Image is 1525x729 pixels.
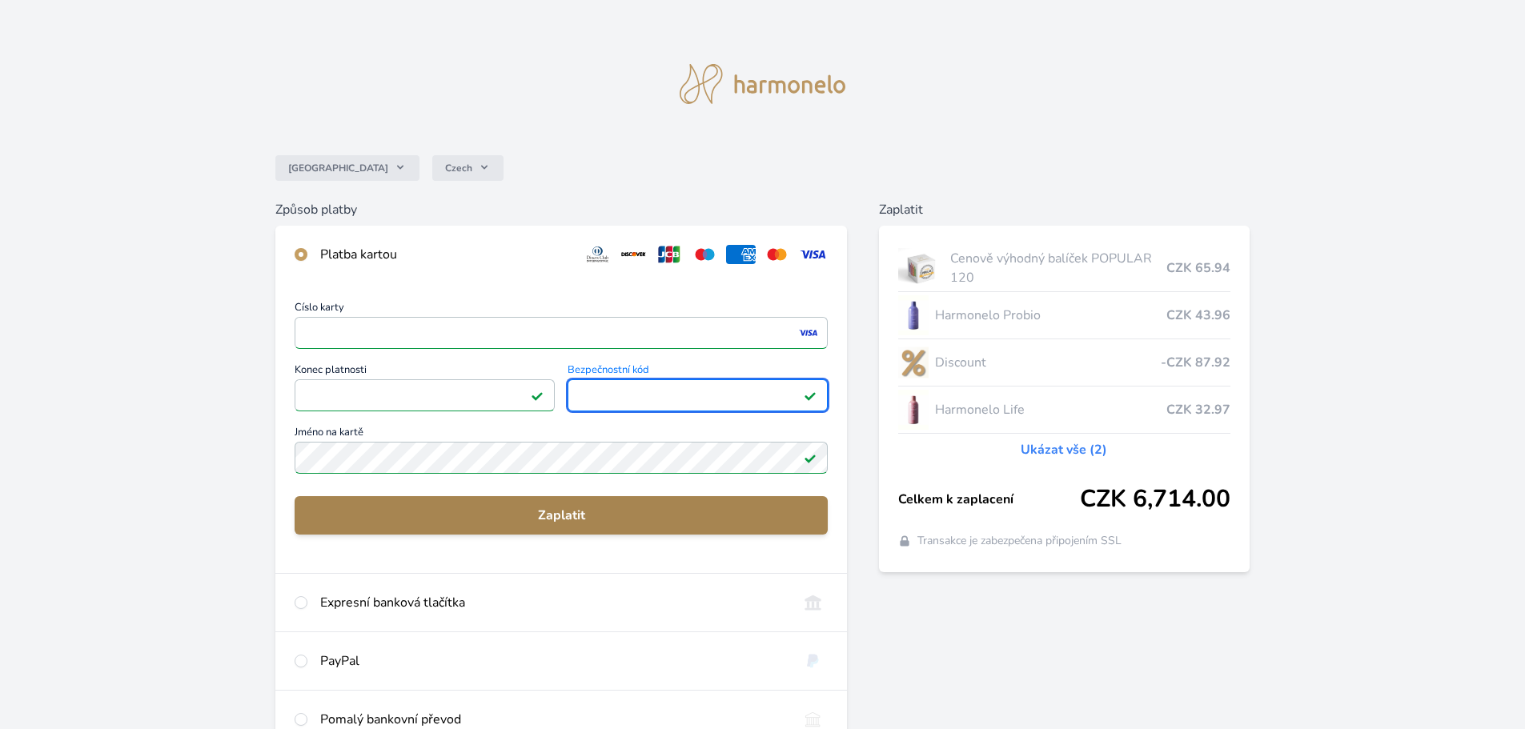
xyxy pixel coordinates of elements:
span: Cenově výhodný balíček POPULAR 120 [950,249,1166,287]
h6: Způsob platby [275,200,847,219]
img: maestro.svg [690,245,720,264]
span: Celkem k zaplacení [898,490,1080,509]
div: PayPal [320,651,785,671]
span: Zaplatit [307,506,815,525]
div: Pomalý bankovní převod [320,710,785,729]
span: [GEOGRAPHIC_DATA] [288,162,388,174]
h6: Zaplatit [879,200,1250,219]
img: discount-lo.png [898,342,929,383]
span: Číslo karty [295,302,828,317]
button: [GEOGRAPHIC_DATA] [275,155,419,181]
img: CLEAN_LIFE_se_stinem_x-lo.jpg [898,390,929,430]
span: Discount [935,353,1161,372]
span: Transakce je zabezpečena připojením SSL [917,533,1122,549]
span: CZK 6,714.00 [1080,485,1230,514]
div: Expresní banková tlačítka [320,593,785,612]
img: CLEAN_PROBIO_se_stinem_x-lo.jpg [898,295,929,335]
img: mc.svg [762,245,792,264]
img: popular.jpg [898,248,944,288]
img: amex.svg [726,245,756,264]
span: Bezpečnostní kód [568,365,828,379]
img: diners.svg [583,245,612,264]
iframe: Iframe pro bezpečnostní kód [575,384,821,407]
img: visa.svg [798,245,828,264]
img: Platné pole [804,451,817,464]
img: Platné pole [804,389,817,402]
span: Harmonelo Life [935,400,1166,419]
img: paypal.svg [798,651,828,671]
img: jcb.svg [655,245,684,264]
img: Platné pole [531,389,544,402]
input: Jméno na kartěPlatné pole [295,442,828,474]
button: Zaplatit [295,496,828,535]
a: Ukázat vše (2) [1021,440,1107,459]
img: bankTransfer_IBAN.svg [798,710,828,729]
span: Jméno na kartě [295,427,828,442]
span: Konec platnosti [295,365,555,379]
span: CZK 65.94 [1166,258,1230,278]
span: CZK 43.96 [1166,306,1230,325]
span: -CZK 87.92 [1161,353,1230,372]
span: CZK 32.97 [1166,400,1230,419]
iframe: Iframe pro číslo karty [302,322,821,344]
button: Czech [432,155,504,181]
img: logo.svg [680,64,846,104]
img: onlineBanking_CZ.svg [798,593,828,612]
iframe: Iframe pro datum vypršení platnosti [302,384,548,407]
span: Czech [445,162,472,174]
div: Platba kartou [320,245,570,264]
img: discover.svg [619,245,648,264]
img: visa [797,326,819,340]
span: Harmonelo Probio [935,306,1166,325]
